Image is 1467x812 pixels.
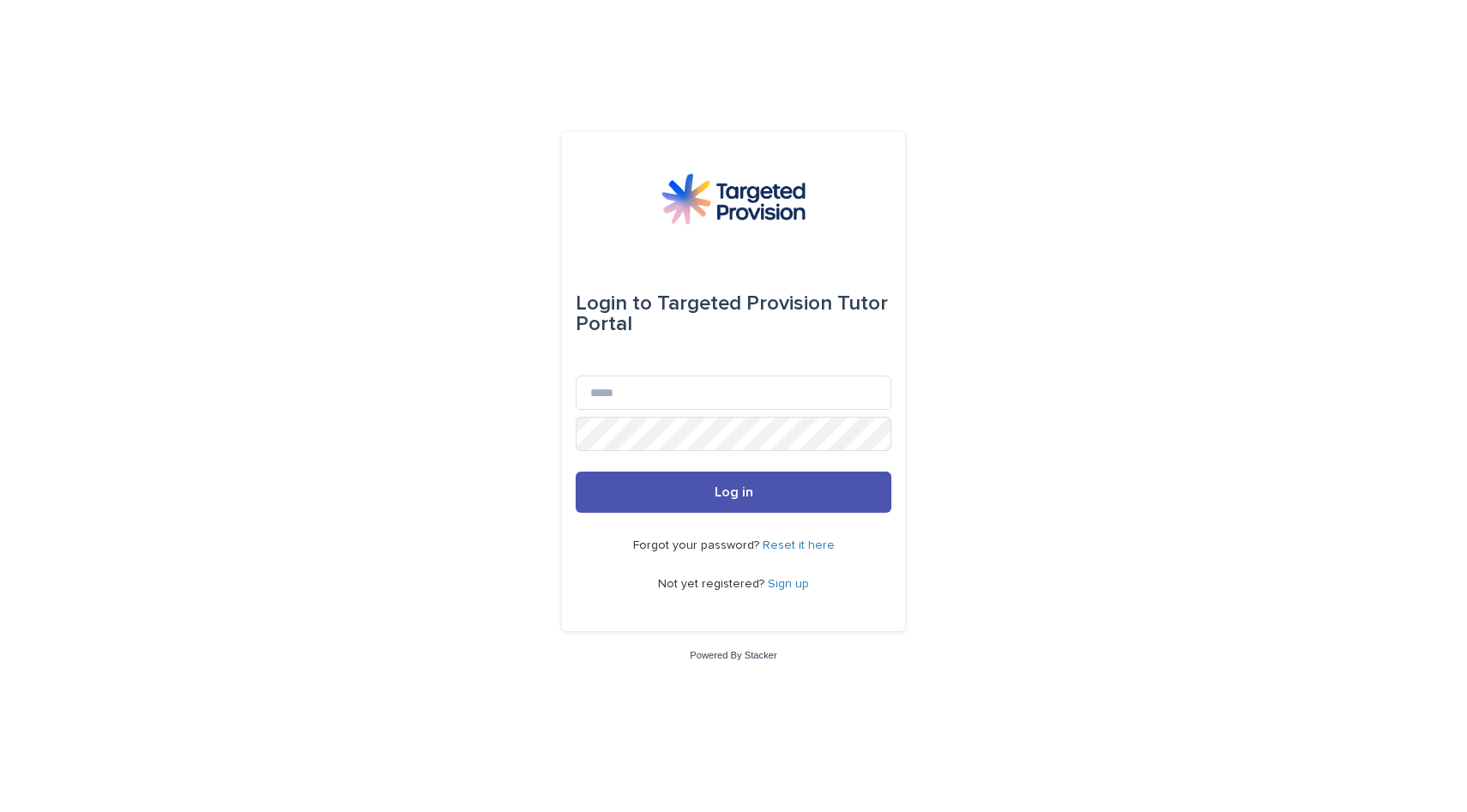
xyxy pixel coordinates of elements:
[576,293,652,314] span: Login to
[661,173,806,225] img: M5nRWzHhSzIhMunXDL62
[658,578,768,590] span: Not yet registered?
[576,472,891,513] button: Log in
[768,578,809,590] a: Sign up
[633,539,763,551] span: Forgot your password?
[715,485,753,499] span: Log in
[576,280,891,348] div: Targeted Provision Tutor Portal
[763,539,835,551] a: Reset it here
[690,650,776,660] a: Powered By Stacker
